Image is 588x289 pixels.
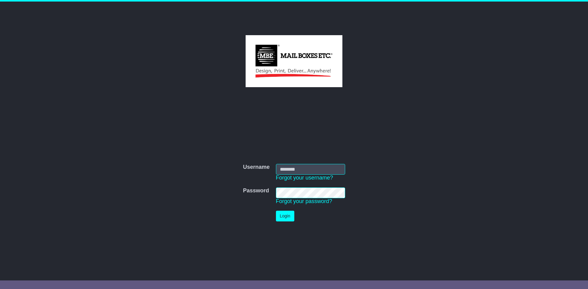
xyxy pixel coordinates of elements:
[243,187,269,194] label: Password
[243,164,269,171] label: Username
[246,35,342,87] img: MBE Macquarie Park
[276,211,294,221] button: Login
[276,198,332,204] a: Forgot your password?
[276,175,333,181] a: Forgot your username?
